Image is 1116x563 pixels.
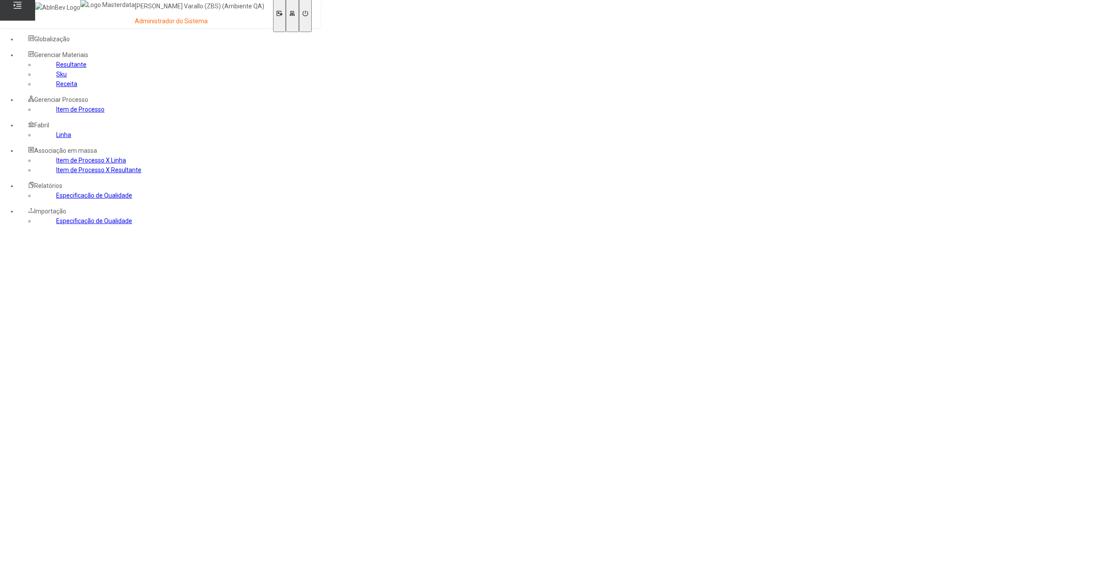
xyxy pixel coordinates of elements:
span: Gerenciar Materiais [34,51,88,58]
a: Especificação de Qualidade [56,217,132,224]
img: AbInBev Logo [35,3,80,12]
a: Item de Processo [56,106,104,113]
p: Administrador do Sistema [135,17,264,26]
a: Item de Processo X Resultante [56,166,141,173]
span: Globalização [34,36,70,43]
a: Receita [56,80,77,87]
p: [PERSON_NAME] Varallo (ZBS) (Ambiente QA) [135,2,264,11]
a: Item de Processo X Linha [56,157,126,164]
a: Linha [56,131,71,138]
span: Relatórios [34,182,62,189]
a: Resultante [56,61,86,68]
span: Importação [34,208,66,215]
a: Sku [56,71,67,78]
span: Associação em massa [34,147,97,154]
span: Gerenciar Processo [34,96,88,103]
span: Fabril [34,122,49,129]
a: Especificação de Qualidade [56,192,132,199]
